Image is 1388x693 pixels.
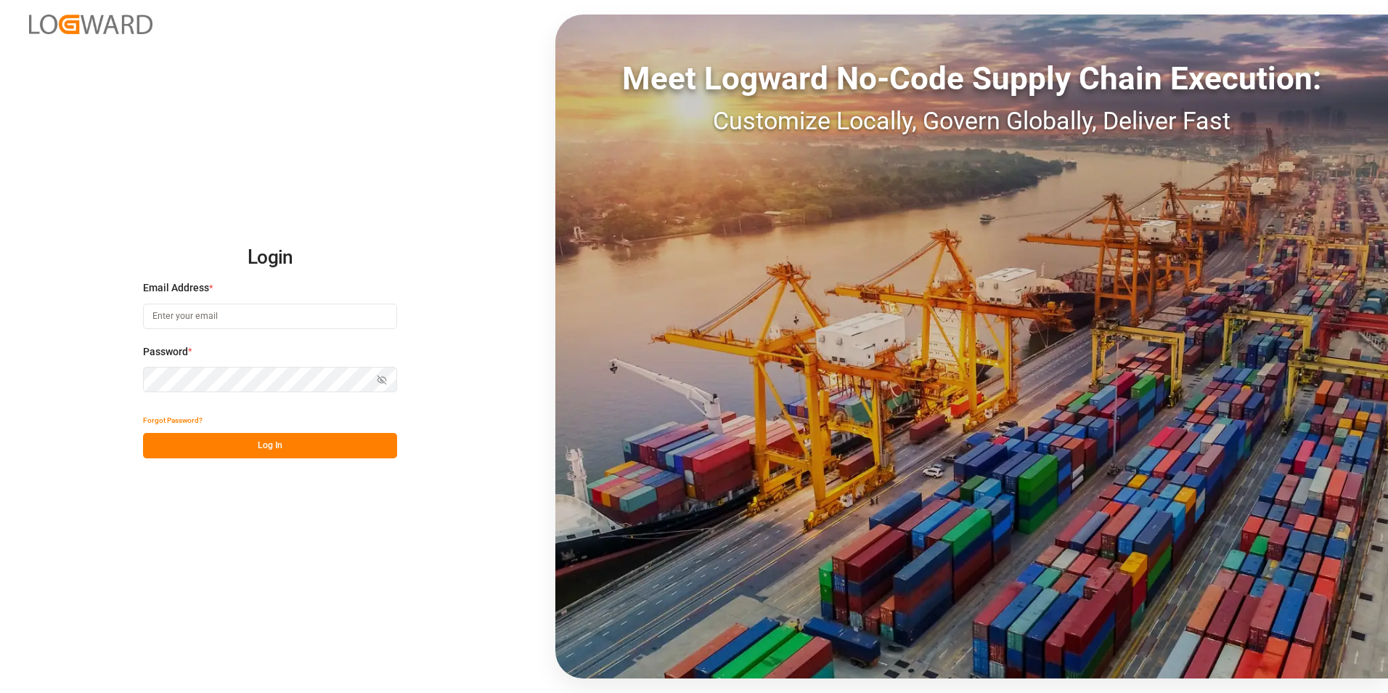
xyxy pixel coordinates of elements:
[143,235,397,281] h2: Login
[143,408,203,433] button: Forgot Password?
[143,433,397,458] button: Log In
[143,280,209,296] span: Email Address
[555,102,1388,139] div: Customize Locally, Govern Globally, Deliver Fast
[29,15,152,34] img: Logward_new_orange.png
[555,54,1388,102] div: Meet Logward No-Code Supply Chain Execution:
[143,344,188,360] span: Password
[143,304,397,329] input: Enter your email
